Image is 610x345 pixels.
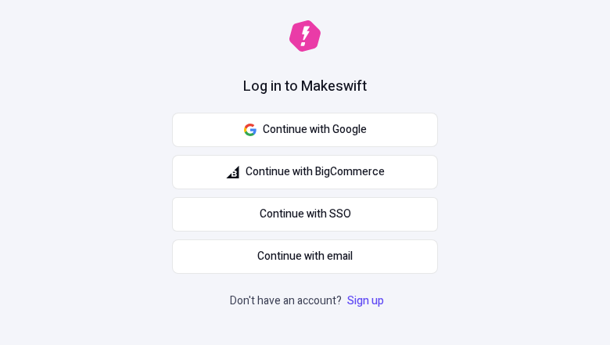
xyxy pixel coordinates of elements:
a: Sign up [344,293,387,309]
button: Continue with Google [172,113,438,147]
h1: Log in to Makeswift [243,77,367,97]
span: Continue with Google [263,121,367,138]
a: Continue with SSO [172,197,438,232]
span: Continue with BigCommerce [246,164,385,181]
p: Don't have an account? [230,293,387,310]
button: Continue with BigCommerce [172,155,438,189]
span: Continue with email [257,248,353,265]
button: Continue with email [172,239,438,274]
